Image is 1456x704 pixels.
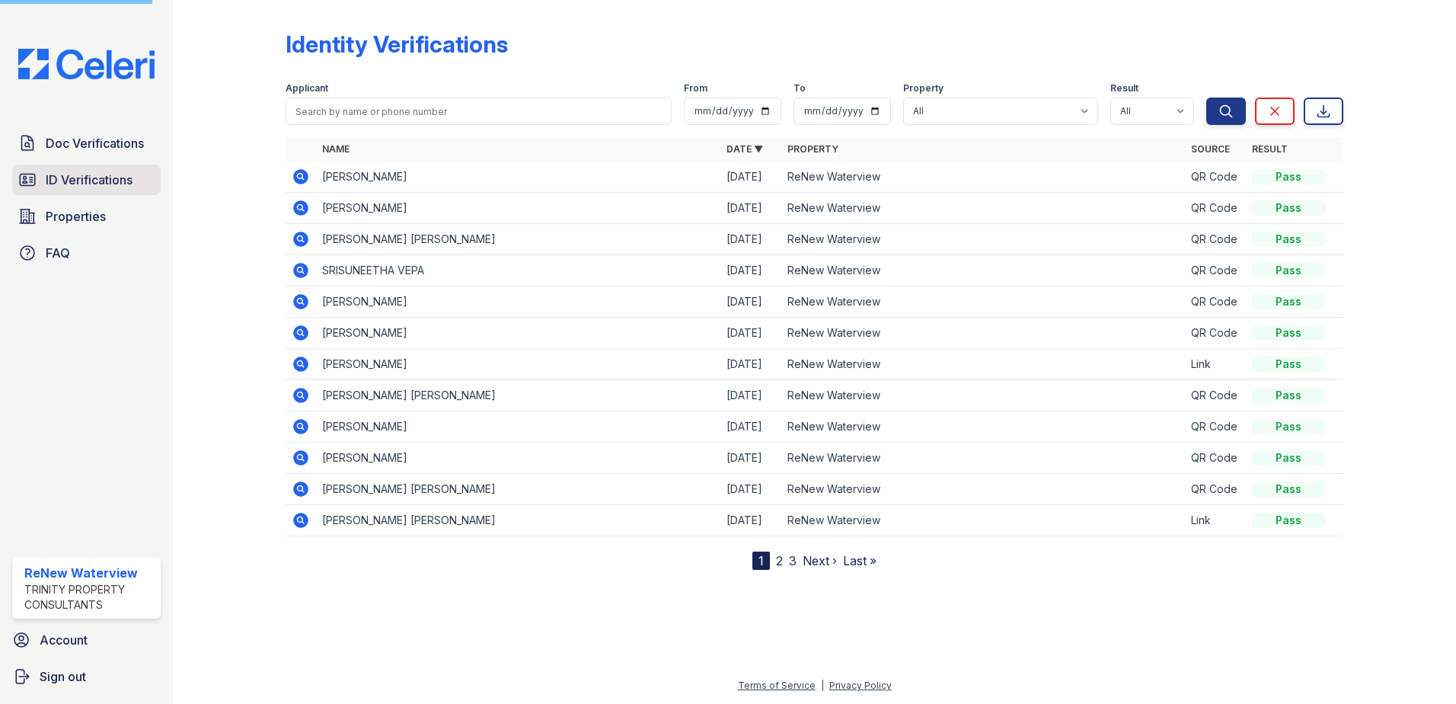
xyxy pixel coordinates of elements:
span: Account [40,631,88,649]
a: Last » [843,553,876,568]
td: QR Code [1185,162,1246,193]
td: [PERSON_NAME] [316,349,720,380]
a: ID Verifications [12,165,161,195]
td: QR Code [1185,411,1246,443]
label: From [684,82,707,94]
td: SRISUNEETHA VEPA [316,255,720,286]
td: QR Code [1185,255,1246,286]
a: 3 [789,553,797,568]
td: [PERSON_NAME] [PERSON_NAME] [316,380,720,411]
div: 1 [752,552,770,570]
span: FAQ [46,244,70,262]
td: ReNew Waterview [781,286,1186,318]
td: QR Code [1185,380,1246,411]
td: ReNew Waterview [781,318,1186,349]
label: Result [1110,82,1138,94]
a: Source [1191,143,1230,155]
div: Pass [1252,263,1325,278]
td: QR Code [1185,443,1246,474]
td: [PERSON_NAME] [PERSON_NAME] [316,224,720,255]
div: Pass [1252,450,1325,466]
a: Property [787,143,838,155]
td: [DATE] [720,443,781,474]
a: Next › [803,553,837,568]
td: ReNew Waterview [781,193,1186,224]
a: Doc Verifications [12,128,161,158]
td: [PERSON_NAME] [316,162,720,193]
td: [DATE] [720,318,781,349]
div: Pass [1252,169,1325,184]
td: [DATE] [720,193,781,224]
label: Property [903,82,944,94]
a: Account [6,625,167,655]
a: Name [322,143,350,155]
a: Terms of Service [738,680,816,691]
td: [DATE] [720,224,781,255]
div: | [821,680,824,691]
td: [PERSON_NAME] [PERSON_NAME] [316,505,720,536]
td: QR Code [1185,318,1246,349]
div: Pass [1252,513,1325,528]
div: Pass [1252,419,1325,434]
td: [DATE] [720,411,781,443]
td: QR Code [1185,224,1246,255]
a: Sign out [6,661,167,692]
td: [DATE] [720,286,781,318]
div: Pass [1252,482,1325,497]
td: ReNew Waterview [781,411,1186,443]
input: Search by name or phone number [286,98,672,125]
div: ReNew Waterview [24,564,155,582]
a: Date ▼ [726,143,763,155]
label: Applicant [286,82,328,94]
td: ReNew Waterview [781,443,1186,474]
td: [PERSON_NAME] [316,443,720,474]
td: ReNew Waterview [781,505,1186,536]
td: QR Code [1185,286,1246,318]
div: Pass [1252,325,1325,341]
span: ID Verifications [46,171,133,189]
span: Doc Verifications [46,134,144,152]
td: ReNew Waterview [781,380,1186,411]
td: [DATE] [720,162,781,193]
div: Identity Verifications [286,30,508,58]
td: [DATE] [720,474,781,505]
td: [DATE] [720,255,781,286]
td: [PERSON_NAME] [316,318,720,349]
div: Trinity Property Consultants [24,582,155,613]
td: [DATE] [720,349,781,380]
a: Privacy Policy [829,680,892,691]
label: To [793,82,806,94]
td: [PERSON_NAME] [316,193,720,224]
a: 2 [776,553,783,568]
td: ReNew Waterview [781,224,1186,255]
td: [DATE] [720,380,781,411]
td: QR Code [1185,193,1246,224]
div: Pass [1252,200,1325,216]
td: ReNew Waterview [781,162,1186,193]
td: ReNew Waterview [781,349,1186,380]
td: ReNew Waterview [781,255,1186,286]
div: Pass [1252,357,1325,372]
td: Link [1185,505,1246,536]
div: Pass [1252,388,1325,403]
div: Pass [1252,232,1325,247]
a: Properties [12,201,161,232]
img: CE_Logo_Blue-a8612792a0a2168367f1c8372b55b34899dd931a85d93a1a3d3e32e68fde9ad4.png [6,49,167,79]
a: FAQ [12,238,161,268]
span: Sign out [40,667,86,686]
td: Link [1185,349,1246,380]
span: Properties [46,207,106,226]
td: QR Code [1185,474,1246,505]
td: [DATE] [720,505,781,536]
td: [PERSON_NAME] [316,286,720,318]
td: [PERSON_NAME] [316,411,720,443]
div: Pass [1252,294,1325,309]
td: ReNew Waterview [781,474,1186,505]
td: [PERSON_NAME] [PERSON_NAME] [316,474,720,505]
a: Result [1252,143,1288,155]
